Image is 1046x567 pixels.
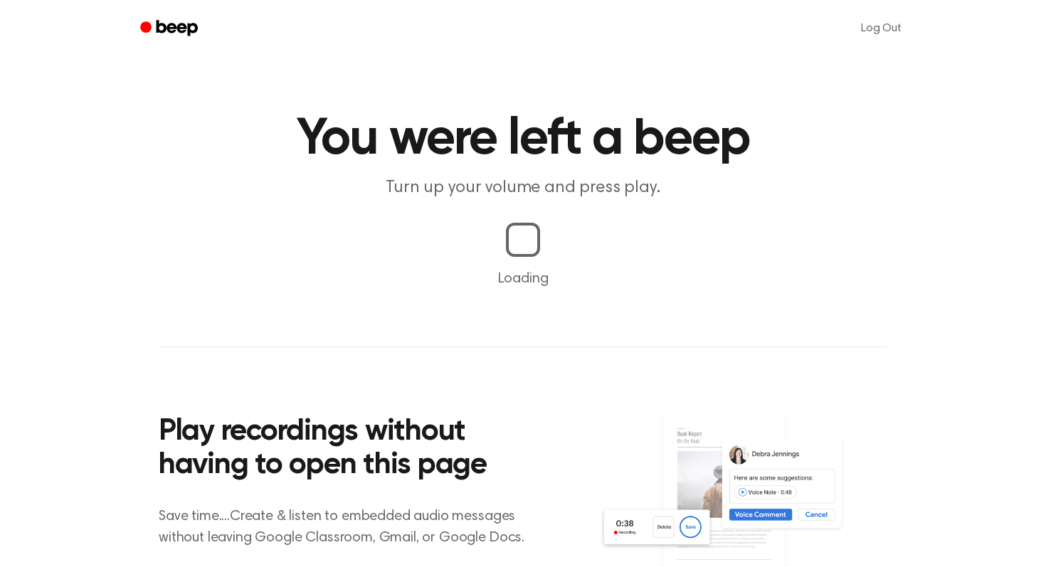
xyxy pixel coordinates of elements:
[130,15,211,43] a: Beep
[250,176,796,200] p: Turn up your volume and press play.
[847,11,916,46] a: Log Out
[159,506,542,549] p: Save time....Create & listen to embedded audio messages without leaving Google Classroom, Gmail, ...
[159,114,887,165] h1: You were left a beep
[159,415,542,483] h2: Play recordings without having to open this page
[17,268,1029,290] p: Loading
